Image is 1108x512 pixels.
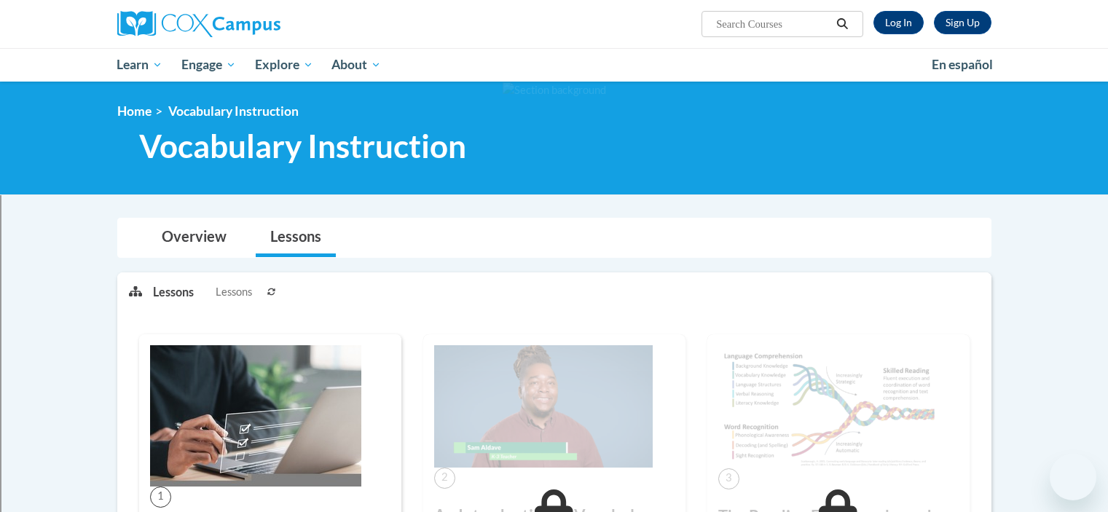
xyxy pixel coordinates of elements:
[95,48,1013,82] div: Main menu
[255,56,313,74] span: Explore
[172,48,245,82] a: Engage
[139,127,466,165] span: Vocabulary Instruction
[108,48,173,82] a: Learn
[322,48,390,82] a: About
[873,11,924,34] a: Log In
[831,15,853,33] button: Search
[117,56,162,74] span: Learn
[181,56,236,74] span: Engage
[117,103,152,119] a: Home
[715,15,831,33] input: Search Courses
[503,82,606,98] img: Section background
[934,11,991,34] a: Register
[117,11,280,37] img: Cox Campus
[331,56,381,74] span: About
[1050,454,1096,500] iframe: Button to launch messaging window
[932,57,993,72] span: En español
[117,11,394,37] a: Cox Campus
[922,50,1002,80] a: En español
[245,48,323,82] a: Explore
[168,103,299,119] span: Vocabulary Instruction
